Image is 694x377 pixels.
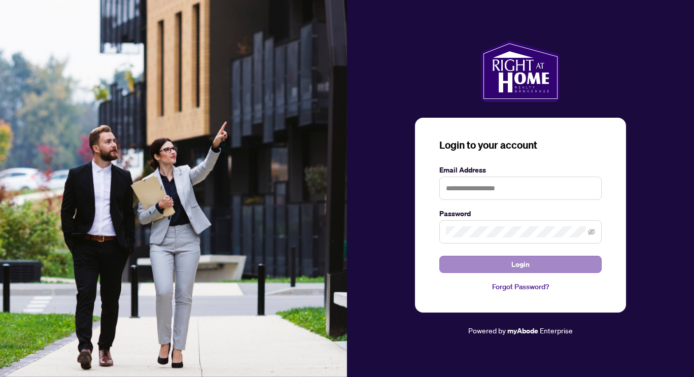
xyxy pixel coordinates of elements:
a: myAbode [507,325,538,336]
h3: Login to your account [439,138,602,152]
button: Login [439,256,602,273]
label: Password [439,208,602,219]
span: Enterprise [540,326,573,335]
span: Login [511,256,530,272]
label: Email Address [439,164,602,176]
span: eye-invisible [588,228,595,235]
img: ma-logo [481,41,560,101]
span: Powered by [468,326,506,335]
a: Forgot Password? [439,281,602,292]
